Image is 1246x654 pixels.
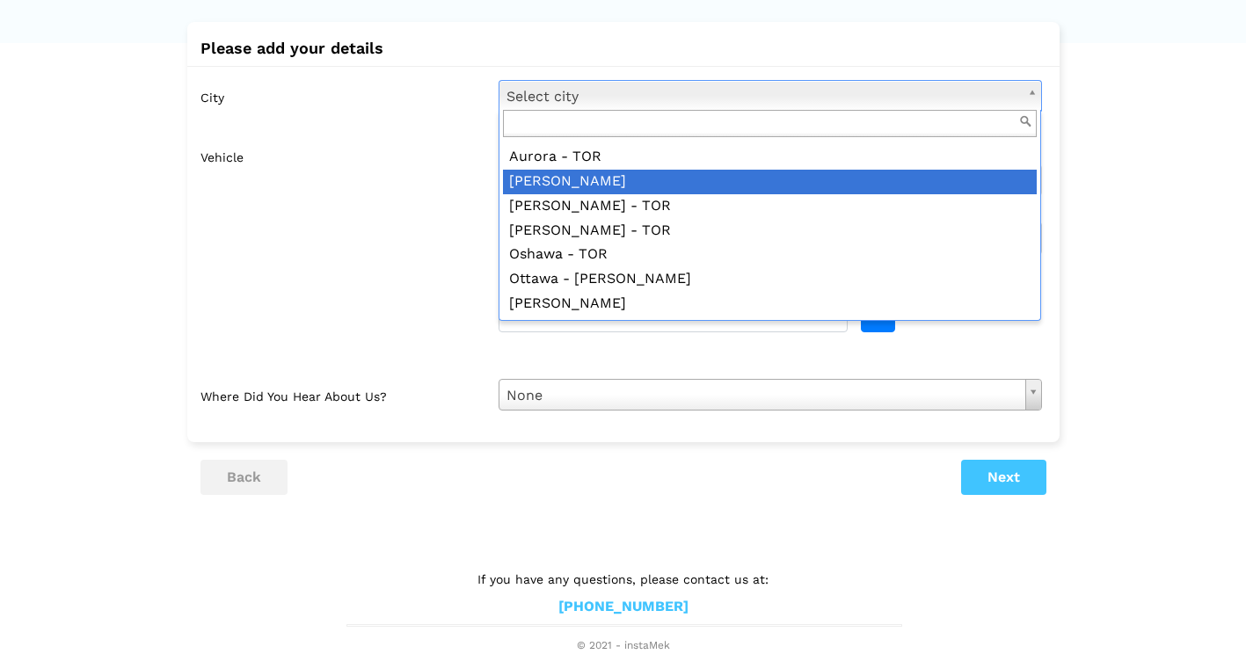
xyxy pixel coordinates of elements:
div: [PERSON_NAME] - TOR [503,194,1038,219]
div: Aurora - TOR [503,145,1038,170]
div: Ottawa - [PERSON_NAME] [503,267,1038,292]
div: [PERSON_NAME] [503,292,1038,316]
div: Oshawa - TOR [503,243,1038,267]
div: [PERSON_NAME] [503,170,1038,194]
div: [PERSON_NAME] - TOR [503,219,1038,243]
